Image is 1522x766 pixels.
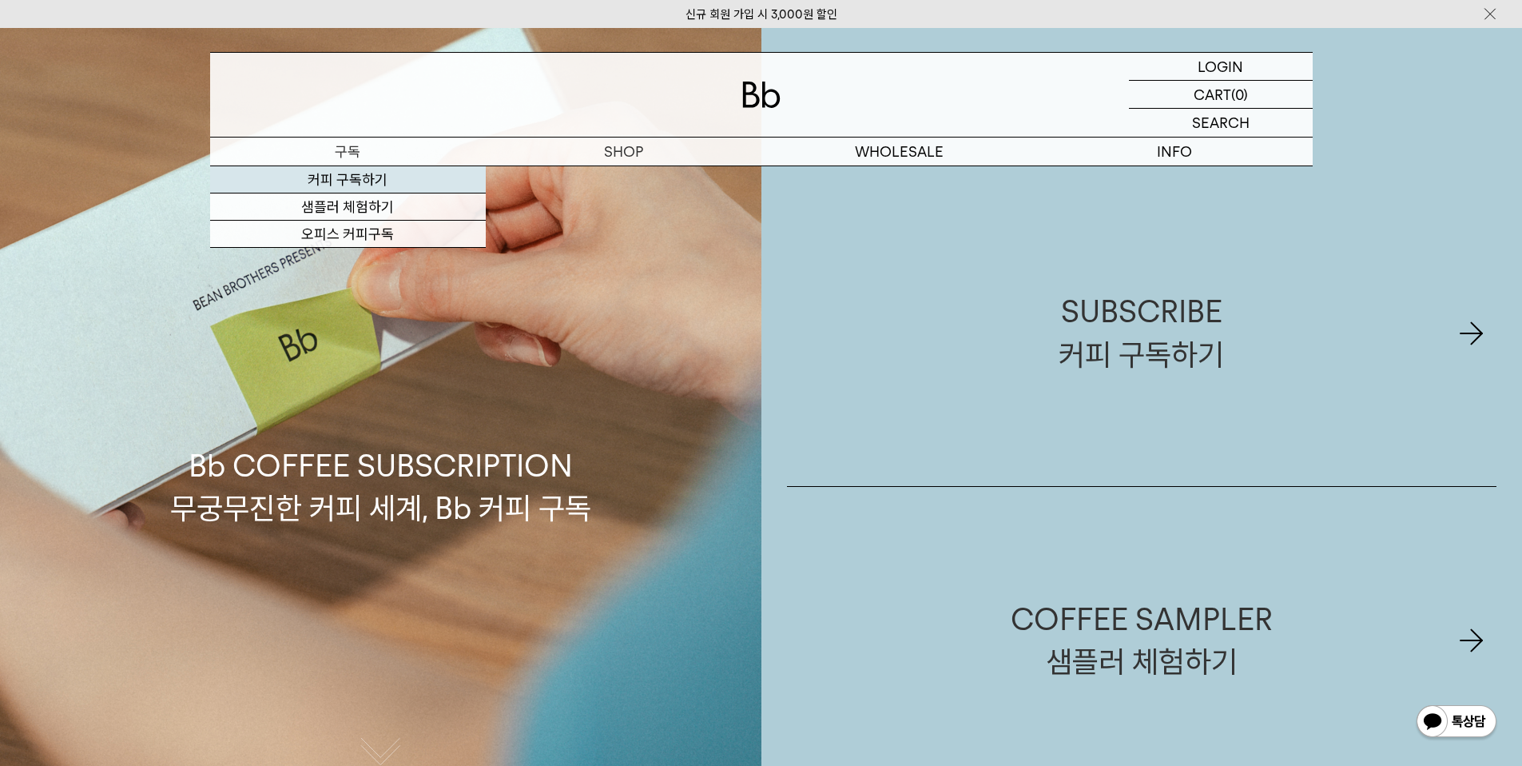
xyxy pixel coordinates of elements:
img: 카카오톡 채널 1:1 채팅 버튼 [1415,704,1498,742]
p: CART [1194,81,1231,108]
a: 커피 구독하기 [210,166,486,193]
p: SEARCH [1192,109,1250,137]
div: SUBSCRIBE 커피 구독하기 [1059,290,1224,375]
p: Bb COFFEE SUBSCRIPTION 무궁무진한 커피 세계, Bb 커피 구독 [170,293,591,529]
p: LOGIN [1198,53,1243,80]
a: 신규 회원 가입 시 3,000원 할인 [685,7,837,22]
img: 로고 [742,82,781,108]
a: 오피스 커피구독 [210,221,486,248]
a: CART (0) [1129,81,1313,109]
a: 샘플러 체험하기 [210,193,486,221]
a: LOGIN [1129,53,1313,81]
div: COFFEE SAMPLER 샘플러 체험하기 [1011,598,1273,683]
a: 구독 [210,138,486,166]
a: SUBSCRIBE커피 구독하기 [787,180,1497,486]
p: INFO [1037,138,1313,166]
p: (0) [1231,81,1248,108]
a: SHOP [486,138,761,166]
p: WHOLESALE [761,138,1037,166]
